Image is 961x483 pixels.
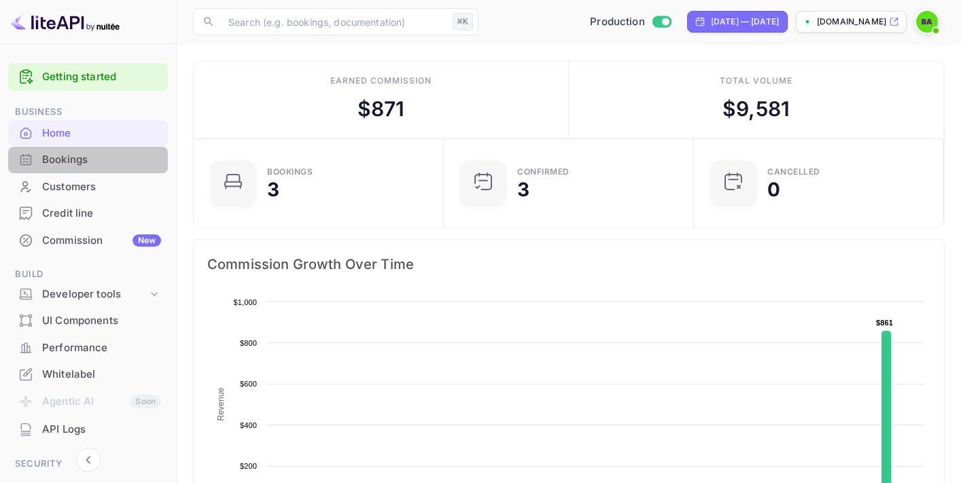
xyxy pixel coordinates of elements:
a: Bookings [8,147,168,172]
text: $861 [876,319,893,327]
div: 3 [267,180,279,199]
text: Revenue [216,387,226,421]
a: Customers [8,174,168,199]
div: UI Components [8,308,168,334]
p: [DOMAIN_NAME] [817,16,886,28]
div: API Logs [8,416,168,443]
a: Getting started [42,69,161,85]
img: LiteAPI logo [11,11,120,33]
div: UI Components [42,313,161,329]
div: Getting started [8,63,168,91]
text: $800 [240,339,257,347]
a: Credit line [8,200,168,226]
span: Commission Growth Over Time [207,253,930,275]
div: [DATE] — [DATE] [711,16,779,28]
div: Performance [8,335,168,361]
div: Developer tools [8,283,168,306]
div: Bookings [42,152,161,168]
div: Home [8,120,168,147]
div: CANCELLED [767,168,820,176]
div: Switch to Sandbox mode [584,14,676,30]
text: $400 [240,421,257,429]
div: Commission [42,233,161,249]
div: Bookings [8,147,168,173]
text: $600 [240,380,257,388]
a: Home [8,120,168,145]
div: Bookings [267,168,313,176]
div: New [133,234,161,247]
button: Collapse navigation [76,448,101,472]
img: BitBook Admin [916,11,938,33]
div: Home [42,126,161,141]
div: Performance [42,340,161,356]
a: CommissionNew [8,228,168,253]
div: Customers [8,174,168,200]
div: Total volume [720,75,792,87]
span: Security [8,457,168,471]
a: Performance [8,335,168,360]
div: Whitelabel [8,361,168,388]
div: $ 9,581 [722,94,790,124]
div: API Logs [42,422,161,437]
div: ⌘K [453,13,473,31]
div: Credit line [8,200,168,227]
span: Build [8,267,168,282]
div: 0 [767,180,780,199]
a: UI Components [8,308,168,333]
div: CommissionNew [8,228,168,254]
div: 3 [517,180,529,199]
div: Customers [42,179,161,195]
text: $1,000 [233,298,257,306]
span: Production [590,14,645,30]
div: Developer tools [42,287,147,302]
div: Credit line [42,206,161,221]
div: Earned commission [330,75,431,87]
a: API Logs [8,416,168,442]
input: Search (e.g. bookings, documentation) [220,8,447,35]
span: Business [8,105,168,120]
div: Whitelabel [42,367,161,382]
text: $200 [240,462,257,470]
a: Whitelabel [8,361,168,387]
div: Confirmed [517,168,570,176]
div: $ 871 [357,94,405,124]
